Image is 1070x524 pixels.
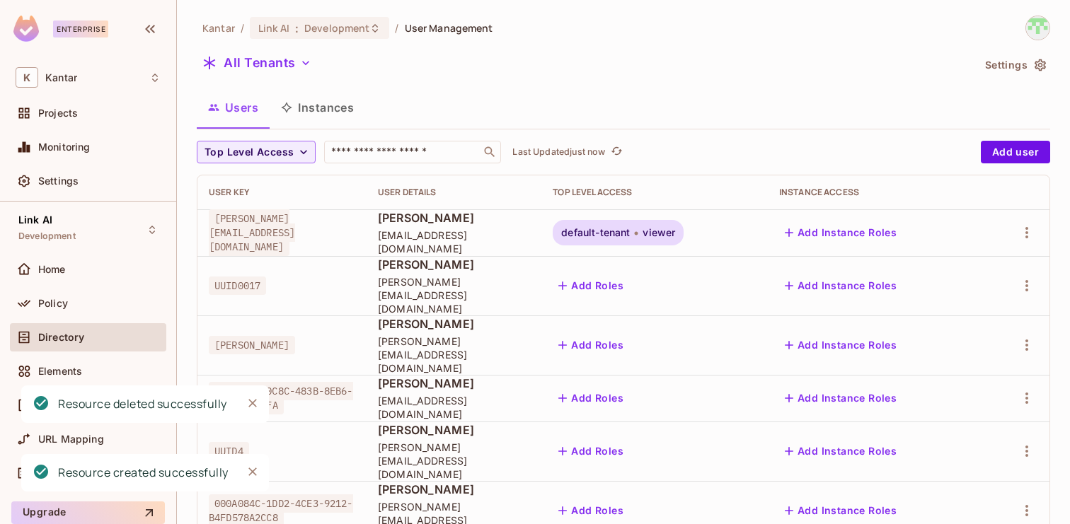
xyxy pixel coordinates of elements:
[18,214,52,226] span: Link AI
[779,387,902,409] button: Add Instance Roles
[378,210,530,226] span: [PERSON_NAME]
[304,21,369,35] span: Development
[608,144,625,161] button: refresh
[553,334,629,356] button: Add Roles
[294,23,299,34] span: :
[38,298,68,309] span: Policy
[405,21,493,35] span: User Management
[553,274,629,297] button: Add Roles
[202,21,235,35] span: the active workspace
[38,332,84,343] span: Directory
[779,187,972,198] div: Instance Access
[242,461,263,482] button: Close
[18,231,76,242] span: Development
[553,440,629,462] button: Add Roles
[512,146,605,158] p: Last Updated just now
[378,228,530,255] span: [EMAIL_ADDRESS][DOMAIN_NAME]
[553,499,629,522] button: Add Roles
[561,227,630,238] span: default-tenant
[45,72,77,83] span: Workspace: Kantar
[197,90,270,125] button: Users
[981,141,1050,163] button: Add user
[209,382,353,414] span: 0002EB6C-0C8C-483B-8EB6-8C8FBEB873FA
[378,482,530,497] span: [PERSON_NAME]
[378,316,530,332] span: [PERSON_NAME]
[378,257,530,272] span: [PERSON_NAME]
[38,175,79,187] span: Settings
[58,395,227,413] div: Resource deleted successfully
[205,144,294,161] span: Top Level Access
[209,276,266,295] span: UUID0017
[209,336,295,354] span: [PERSON_NAME]
[378,375,530,391] span: [PERSON_NAME]
[16,67,38,88] span: K
[553,387,629,409] button: Add Roles
[378,422,530,438] span: [PERSON_NAME]
[1026,16,1049,40] img: Devesh.Kumar@Kantar.com
[38,366,82,377] span: Elements
[53,21,108,37] div: Enterprise
[378,334,530,375] span: [PERSON_NAME][EMAIL_ADDRESS][DOMAIN_NAME]
[258,21,289,35] span: Link AI
[209,209,295,256] span: [PERSON_NAME][EMAIL_ADDRESS][DOMAIN_NAME]
[197,52,317,74] button: All Tenants
[779,274,902,297] button: Add Instance Roles
[779,499,902,522] button: Add Instance Roles
[378,441,530,481] span: [PERSON_NAME][EMAIL_ADDRESS][DOMAIN_NAME]
[979,54,1050,76] button: Settings
[197,141,316,163] button: Top Level Access
[270,90,365,125] button: Instances
[38,264,66,275] span: Home
[553,187,757,198] div: Top Level Access
[58,464,229,482] div: Resource created successfully
[242,392,263,414] button: Close
[779,440,902,462] button: Add Instance Roles
[378,275,530,315] span: [PERSON_NAME][EMAIL_ADDRESS][DOMAIN_NAME]
[611,145,623,159] span: refresh
[643,227,675,238] span: viewer
[13,16,39,42] img: SReyMgAAAABJRU5ErkJggg==
[378,187,530,198] div: User Details
[38,141,91,153] span: Monitoring
[378,394,530,421] span: [EMAIL_ADDRESS][DOMAIN_NAME]
[605,144,625,161] span: Click to refresh data
[38,107,78,119] span: Projects
[779,334,902,356] button: Add Instance Roles
[395,21,398,35] li: /
[779,221,902,244] button: Add Instance Roles
[209,187,355,198] div: User Key
[241,21,244,35] li: /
